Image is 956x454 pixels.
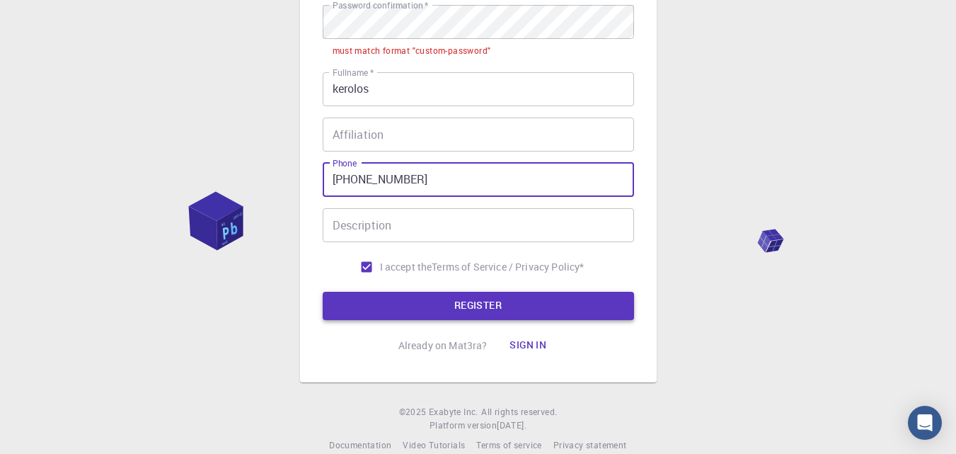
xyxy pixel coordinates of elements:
[476,439,541,450] span: Terms of service
[380,260,432,274] span: I accept the
[497,419,526,433] a: [DATE].
[323,292,634,320] button: REGISTER
[399,405,429,419] span: © 2025
[333,67,374,79] label: Fullname
[553,438,627,453] a: Privacy statement
[329,438,391,453] a: Documentation
[430,419,497,433] span: Platform version
[498,331,558,360] button: Sign in
[329,439,391,450] span: Documentation
[429,406,478,417] span: Exabyte Inc.
[429,405,478,419] a: Exabyte Inc.
[333,157,357,169] label: Phone
[398,339,488,353] p: Already on Mat3ra?
[432,260,584,274] p: Terms of Service / Privacy Policy *
[908,406,942,440] div: Open Intercom Messenger
[476,438,541,453] a: Terms of service
[403,439,465,450] span: Video Tutorials
[333,44,491,58] div: must match format "custom-password"
[497,419,526,431] span: [DATE] .
[553,439,627,450] span: Privacy statement
[432,260,584,274] a: Terms of Service / Privacy Policy*
[403,438,465,453] a: Video Tutorials
[481,405,557,419] span: All rights reserved.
